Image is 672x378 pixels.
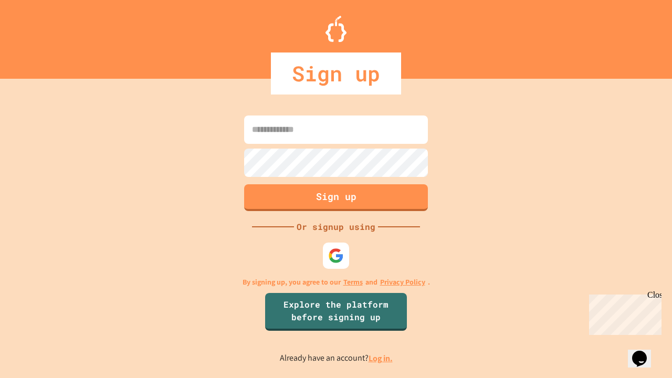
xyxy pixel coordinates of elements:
[585,290,661,335] iframe: chat widget
[628,336,661,367] iframe: chat widget
[328,248,344,264] img: google-icon.svg
[265,293,407,331] a: Explore the platform before signing up
[369,353,393,364] a: Log in.
[271,52,401,94] div: Sign up
[380,277,425,288] a: Privacy Policy
[280,352,393,365] p: Already have an account?
[243,277,430,288] p: By signing up, you agree to our and .
[244,184,428,211] button: Sign up
[4,4,72,67] div: Chat with us now!Close
[325,16,346,42] img: Logo.svg
[294,220,378,233] div: Or signup using
[343,277,363,288] a: Terms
